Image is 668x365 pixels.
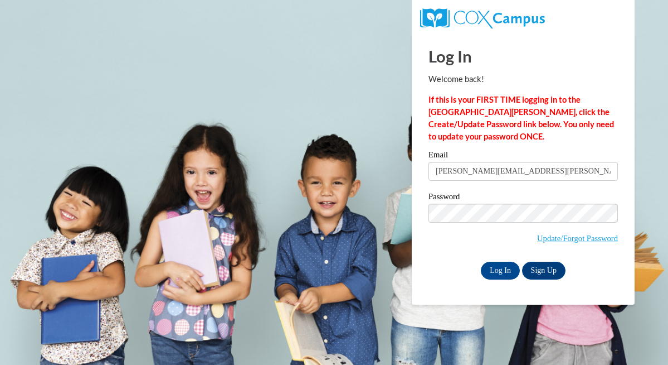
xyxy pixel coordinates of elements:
input: Log In [481,262,520,280]
label: Password [428,193,618,204]
a: Sign Up [522,262,565,280]
label: Email [428,151,618,162]
img: COX Campus [420,8,545,28]
a: Update/Forgot Password [537,234,618,243]
strong: If this is your FIRST TIME logging in to the [GEOGRAPHIC_DATA][PERSON_NAME], click the Create/Upd... [428,95,614,141]
h1: Log In [428,45,618,68]
p: Welcome back! [428,73,618,85]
